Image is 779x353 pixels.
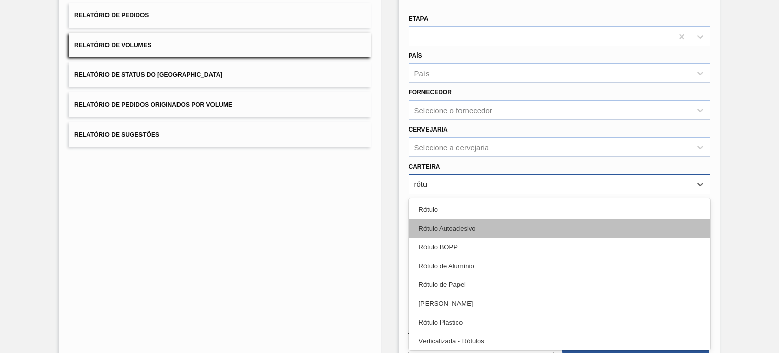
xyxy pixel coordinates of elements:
[409,275,710,294] div: Rótulo de Papel
[414,69,430,78] div: País
[414,143,489,151] div: Selecione a cervejaria
[409,294,710,313] div: [PERSON_NAME]
[69,122,370,147] button: Relatório de Sugestões
[74,42,151,49] span: Relatório de Volumes
[414,106,492,115] div: Selecione o fornecedor
[74,12,149,19] span: Relatório de Pedidos
[69,3,370,28] button: Relatório de Pedidos
[409,126,448,133] label: Cervejaria
[409,332,710,350] div: Verticalizada - Rótulos
[74,71,222,78] span: Relatório de Status do [GEOGRAPHIC_DATA]
[409,163,440,170] label: Carteira
[69,62,370,87] button: Relatório de Status do [GEOGRAPHIC_DATA]
[409,256,710,275] div: Rótulo de Alumínio
[74,101,232,108] span: Relatório de Pedidos Originados por Volume
[409,15,429,22] label: Etapa
[69,92,370,117] button: Relatório de Pedidos Originados por Volume
[69,33,370,58] button: Relatório de Volumes
[409,89,452,96] label: Fornecedor
[409,219,710,238] div: Rótulo Autoadesivo
[409,238,710,256] div: Rótulo BOPP
[409,313,710,332] div: Rótulo Plástico
[409,52,422,59] label: País
[409,200,710,219] div: Rótulo
[74,131,159,138] span: Relatório de Sugestões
